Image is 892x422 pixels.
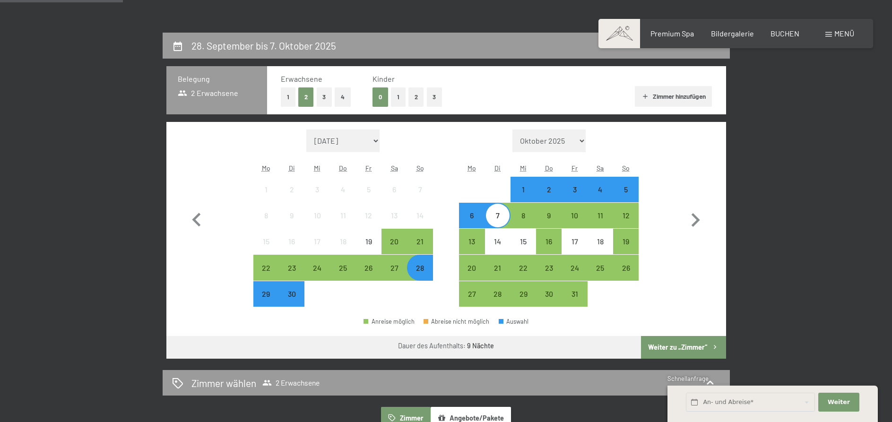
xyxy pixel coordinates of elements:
[511,177,536,202] div: Anreise möglich
[511,229,536,254] div: Anreise nicht möglich
[391,164,398,172] abbr: Samstag
[711,29,754,38] a: Bildergalerie
[563,290,586,314] div: 31
[305,264,329,288] div: 24
[511,203,536,228] div: Anreise möglich
[614,186,638,209] div: 5
[279,203,304,228] div: Anreise nicht möglich
[279,255,304,280] div: Anreise möglich
[381,255,407,280] div: Sat Sep 27 2025
[589,186,612,209] div: 4
[545,164,553,172] abbr: Donnerstag
[356,229,381,254] div: Anreise nicht möglich
[381,255,407,280] div: Anreise möglich
[588,177,613,202] div: Anreise möglich
[280,238,303,261] div: 16
[279,281,304,307] div: Anreise möglich
[459,203,485,228] div: Mon Oct 06 2025
[407,229,433,254] div: Sun Sep 21 2025
[597,164,604,172] abbr: Samstag
[279,203,304,228] div: Tue Sep 09 2025
[459,255,485,280] div: Anreise möglich
[381,177,407,202] div: Sat Sep 06 2025
[499,319,529,325] div: Auswahl
[536,281,562,307] div: Thu Oct 30 2025
[536,177,562,202] div: Anreise möglich
[562,281,587,307] div: Anreise möglich
[253,255,279,280] div: Mon Sep 22 2025
[382,212,406,235] div: 13
[486,290,510,314] div: 28
[536,281,562,307] div: Anreise möglich
[562,203,587,228] div: Anreise möglich
[407,255,433,280] div: Sun Sep 28 2025
[562,177,587,202] div: Fri Oct 03 2025
[356,255,381,280] div: Anreise möglich
[356,255,381,280] div: Fri Sep 26 2025
[537,186,561,209] div: 2
[511,255,536,280] div: Wed Oct 22 2025
[562,177,587,202] div: Anreise möglich
[589,212,612,235] div: 11
[357,212,381,235] div: 12
[391,87,406,107] button: 1
[536,203,562,228] div: Thu Oct 09 2025
[459,229,485,254] div: Mon Oct 13 2025
[536,203,562,228] div: Anreise möglich
[818,393,859,412] button: Weiter
[520,164,527,172] abbr: Mittwoch
[304,203,330,228] div: Wed Sep 10 2025
[613,229,639,254] div: Anreise möglich
[588,177,613,202] div: Sat Oct 04 2025
[280,264,303,288] div: 23
[613,229,639,254] div: Sun Oct 19 2025
[317,87,332,107] button: 3
[416,164,424,172] abbr: Sonntag
[365,164,372,172] abbr: Freitag
[650,29,694,38] a: Premium Spa
[357,238,381,261] div: 19
[563,238,586,261] div: 17
[407,177,433,202] div: Anreise nicht möglich
[771,29,799,38] a: BUCHEN
[562,229,587,254] div: Fri Oct 17 2025
[614,264,638,288] div: 26
[279,177,304,202] div: Anreise nicht möglich
[330,229,356,254] div: Thu Sep 18 2025
[330,255,356,280] div: Anreise möglich
[253,281,279,307] div: Anreise möglich
[279,229,304,254] div: Anreise nicht möglich
[485,255,511,280] div: Anreise möglich
[279,229,304,254] div: Tue Sep 16 2025
[408,87,424,107] button: 2
[486,264,510,288] div: 21
[330,255,356,280] div: Thu Sep 25 2025
[280,186,303,209] div: 2
[536,229,562,254] div: Thu Oct 16 2025
[331,212,355,235] div: 11
[381,177,407,202] div: Anreise nicht möglich
[191,376,256,390] h2: Zimmer wählen
[408,264,432,288] div: 28
[468,164,476,172] abbr: Montag
[178,74,256,84] h3: Belegung
[178,88,239,98] span: 2 Erwachsene
[314,164,320,172] abbr: Mittwoch
[589,238,612,261] div: 18
[253,203,279,228] div: Anreise nicht möglich
[253,229,279,254] div: Mon Sep 15 2025
[562,281,587,307] div: Fri Oct 31 2025
[339,164,347,172] abbr: Donnerstag
[289,164,295,172] abbr: Dienstag
[563,186,586,209] div: 3
[588,255,613,280] div: Anreise möglich
[304,177,330,202] div: Anreise nicht möglich
[331,238,355,261] div: 18
[356,203,381,228] div: Anreise nicht möglich
[381,203,407,228] div: Anreise nicht möglich
[536,255,562,280] div: Anreise möglich
[563,264,586,288] div: 24
[511,281,536,307] div: Anreise möglich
